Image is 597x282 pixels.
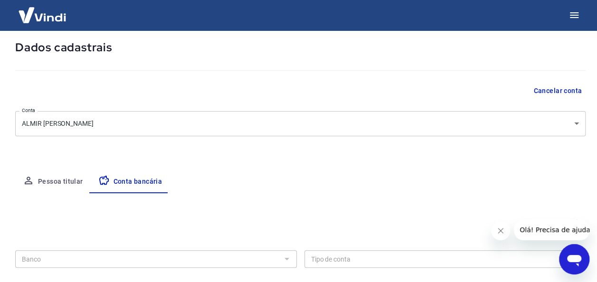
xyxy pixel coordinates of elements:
[15,111,586,136] div: ALMIR [PERSON_NAME]
[11,0,73,29] img: Vindi
[514,219,589,240] iframe: Mensagem da empresa
[15,40,586,55] h5: Dados cadastrais
[491,221,510,240] iframe: Fechar mensagem
[22,107,35,114] label: Conta
[530,82,586,100] button: Cancelar conta
[559,244,589,274] iframe: Botão para abrir a janela de mensagens
[6,7,80,14] span: Olá! Precisa de ajuda?
[15,170,91,193] button: Pessoa titular
[563,212,586,235] button: Editar
[91,170,170,193] button: Conta bancária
